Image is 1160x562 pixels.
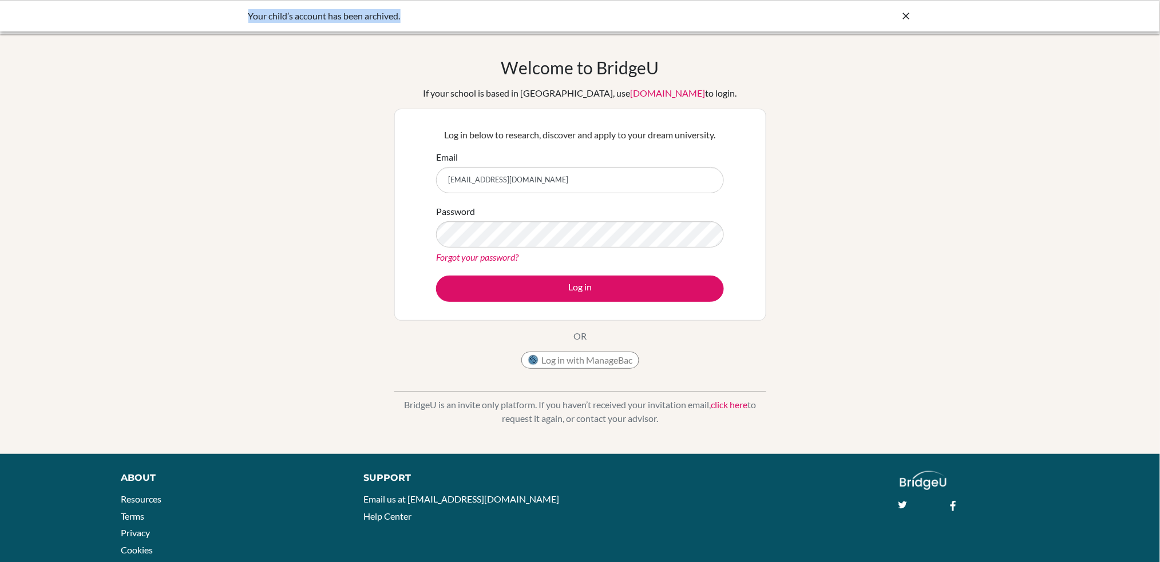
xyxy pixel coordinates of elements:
p: BridgeU is an invite only platform. If you haven’t received your invitation email, to request it ... [394,398,766,425]
a: Cookies [121,544,153,555]
div: Your child’s account has been archived. [248,9,741,23]
button: Log in with ManageBac [521,352,639,369]
a: Terms [121,511,144,521]
a: Resources [121,493,161,504]
div: If your school is based in [GEOGRAPHIC_DATA], use to login. [423,86,737,100]
a: Forgot your password? [436,252,518,262]
img: logo_white@2x-f4f0deed5e89b7ecb1c2cc34c3e3d731f90f0f143d5ea2071677605dd97b5244.png [900,471,947,490]
a: Email us at [EMAIL_ADDRESS][DOMAIN_NAME] [363,493,559,504]
p: OR [573,329,587,343]
div: Support [363,471,567,485]
button: Log in [436,276,724,302]
label: Email [436,150,458,164]
a: click here [711,399,747,410]
a: Privacy [121,527,150,538]
div: About [121,471,338,485]
p: Log in below to research, discover and apply to your dream university. [436,128,724,142]
label: Password [436,205,475,218]
h1: Welcome to BridgeU [501,57,659,78]
a: Help Center [363,511,411,521]
a: [DOMAIN_NAME] [631,87,706,98]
